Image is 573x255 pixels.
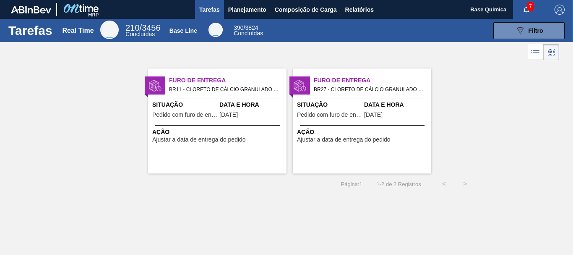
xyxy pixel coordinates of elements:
[543,44,559,60] div: Visão em Cards
[228,5,266,15] span: Planejamento
[493,22,565,39] button: Filtro
[152,137,246,143] span: Ajustar a data de entrega do pedido
[234,24,258,31] span: / 3824
[149,79,161,92] img: status
[297,112,362,118] span: Pedido com furo de entrega
[364,112,383,118] span: 22/08/2025,
[345,5,374,15] span: Relatórios
[513,4,540,16] button: Notificações
[375,181,421,187] span: 1 - 2 de 2 Registros
[555,5,565,15] img: Logout
[125,23,139,32] span: 210
[297,100,362,109] span: Situação
[152,100,217,109] span: Situação
[199,5,220,15] span: Tarefas
[152,128,284,137] span: Ação
[275,5,337,15] span: Composição de Carga
[125,24,160,37] div: Real Time
[169,76,286,85] span: Furo de Entrega
[125,31,155,37] span: Concluídas
[234,25,263,36] div: Base Line
[297,128,429,137] span: Ação
[529,27,543,34] span: Filtro
[314,76,431,85] span: Furo de Entrega
[234,24,243,31] span: 390
[314,85,425,94] span: BR27 - CLORETO DE CÁLCIO GRANULADO Pedido - 2012080
[152,112,217,118] span: Pedido com furo de entrega
[169,85,280,94] span: BR11 - CLORETO DE CÁLCIO GRANULADO Pedido - 2012081
[455,174,476,195] button: >
[434,174,455,195] button: <
[364,100,429,109] span: Data e Hora
[528,44,543,60] div: Visão em Lista
[8,26,52,35] h1: Tarefas
[208,23,223,37] div: Base Line
[125,23,160,32] span: / 3456
[219,112,238,118] span: 22/08/2025,
[297,137,391,143] span: Ajustar a data de entrega do pedido
[11,6,51,13] img: TNhmsLtSVTkK8tSr43FrP2fwEKptu5GPRR3wAAAABJRU5ErkJggg==
[294,79,306,92] img: status
[100,21,119,39] div: Real Time
[341,181,362,187] span: Página : 1
[219,100,284,109] span: Data e Hora
[62,27,94,34] div: Real Time
[234,30,263,37] span: Concluídas
[527,2,534,11] span: 7
[169,27,197,34] div: Base Line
